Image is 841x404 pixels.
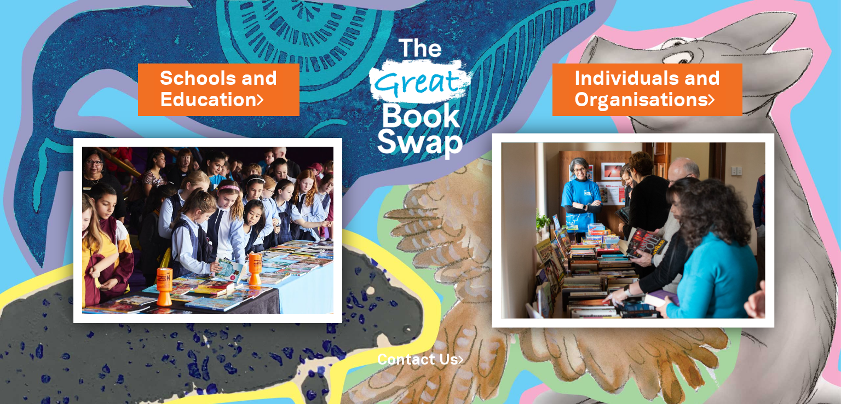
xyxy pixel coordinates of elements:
img: Individuals and Organisations [492,133,775,327]
img: Schools and Education [73,138,342,323]
img: Great Bookswap logo [359,13,482,177]
a: Schools andEducation [160,65,278,114]
a: Individuals andOrganisations [574,65,721,114]
a: Contact Us [377,354,464,367]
